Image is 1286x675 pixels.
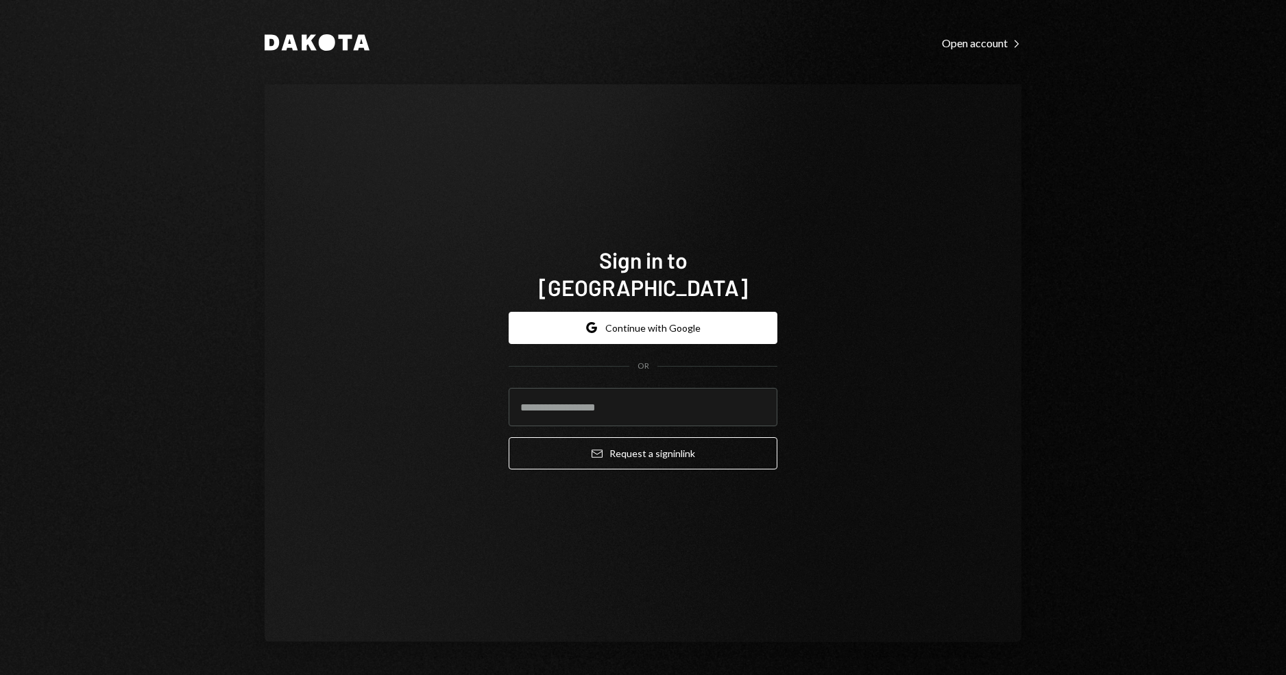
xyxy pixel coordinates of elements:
div: Open account [942,36,1021,50]
div: OR [638,360,649,372]
a: Open account [942,35,1021,50]
button: Request a signinlink [509,437,777,469]
h1: Sign in to [GEOGRAPHIC_DATA] [509,246,777,301]
button: Continue with Google [509,312,777,344]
